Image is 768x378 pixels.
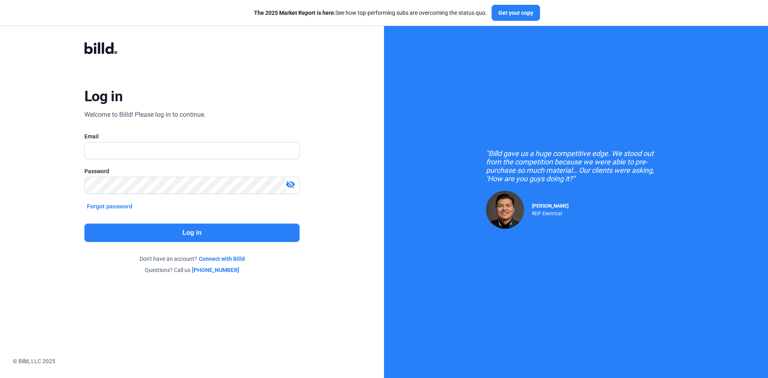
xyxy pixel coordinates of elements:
span: The 2025 Market Report is here: [254,10,336,16]
div: See how top-performing subs are overcoming the status quo. [254,9,487,17]
div: "Billd gave us a huge competitive edge. We stood out from the competition because we were able to... [486,149,666,183]
div: Password [84,167,300,175]
div: Don't have an account? [84,255,300,263]
div: Welcome to Billd! Please log in to continue. [84,110,206,120]
a: [PHONE_NUMBER] [192,266,239,274]
a: Connect with Billd [199,255,245,263]
button: Get your copy [492,5,540,21]
div: Questions? Call us [84,266,300,274]
div: Email [84,132,300,140]
button: Log in [84,224,300,242]
mat-icon: visibility_off [286,180,295,189]
img: Raul Pacheco [486,191,524,229]
button: Forgot password [84,202,135,211]
span: [PERSON_NAME] [532,203,568,209]
div: RDP Electrical [532,209,568,216]
div: Log in [84,88,122,105]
